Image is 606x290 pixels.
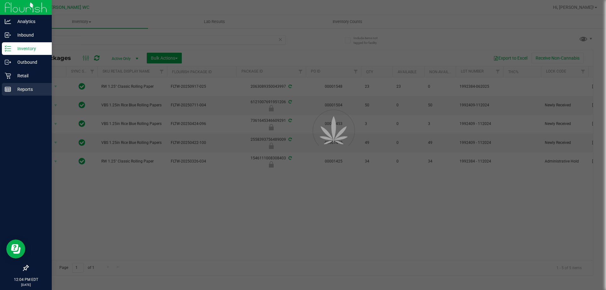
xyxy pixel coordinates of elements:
[11,31,49,39] p: Inbound
[5,86,11,92] inline-svg: Reports
[6,240,25,258] iframe: Resource center
[5,18,11,25] inline-svg: Analytics
[5,32,11,38] inline-svg: Inbound
[5,73,11,79] inline-svg: Retail
[5,45,11,52] inline-svg: Inventory
[11,58,49,66] p: Outbound
[5,59,11,65] inline-svg: Outbound
[3,282,49,287] p: [DATE]
[11,86,49,93] p: Reports
[11,45,49,52] p: Inventory
[11,18,49,25] p: Analytics
[3,277,49,282] p: 12:04 PM EDT
[11,72,49,80] p: Retail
